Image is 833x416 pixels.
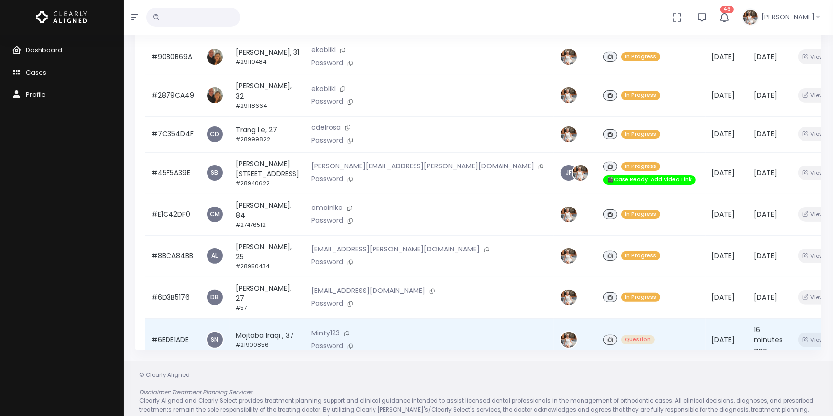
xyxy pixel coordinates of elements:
[207,332,223,348] a: SN
[761,12,815,22] span: [PERSON_NAME]
[621,130,660,139] span: In Progress
[621,52,660,62] span: In Progress
[139,388,252,396] em: Disclaimer: Treatment Planning Services
[207,126,223,142] a: CD
[230,194,305,235] td: [PERSON_NAME], 84
[742,8,759,26] img: Header Avatar
[754,292,777,302] span: [DATE]
[311,298,548,309] p: Password
[145,39,200,75] td: #90B0B69A
[230,116,305,152] td: Trang Le, 27
[230,235,305,277] td: [PERSON_NAME], 25
[621,293,660,302] span: In Progress
[26,68,46,77] span: Cases
[236,341,269,349] small: #21900856
[621,91,660,100] span: In Progress
[145,116,200,152] td: #7C354D4F
[207,165,223,181] a: SB
[311,123,548,133] p: cdelrosa
[311,203,548,213] p: cmainlke
[26,90,46,99] span: Profile
[207,248,223,264] a: AL
[711,129,735,139] span: [DATE]
[711,251,735,261] span: [DATE]
[561,165,577,181] a: JF
[311,84,548,95] p: ekoblikl
[145,235,200,277] td: #8BCA84BB
[230,277,305,318] td: [PERSON_NAME], 27
[311,161,548,172] p: [PERSON_NAME][EMAIL_ADDRESS][PERSON_NAME][DOMAIN_NAME]
[207,207,223,222] a: CM
[711,168,735,178] span: [DATE]
[754,168,777,178] span: [DATE]
[621,162,660,171] span: In Progress
[236,102,267,110] small: #29118664
[711,335,735,345] span: [DATE]
[311,244,548,255] p: [EMAIL_ADDRESS][PERSON_NAME][DOMAIN_NAME]
[311,341,548,352] p: Password
[311,215,548,226] p: Password
[145,75,200,116] td: #2879CA49
[311,328,548,339] p: Minty123
[145,194,200,235] td: #E1C42DF0
[207,290,223,305] a: DB
[230,75,305,116] td: [PERSON_NAME], 32
[236,221,266,229] small: #27476512
[711,52,735,62] span: [DATE]
[621,335,655,345] span: Question
[236,262,269,270] small: #28950434
[754,90,777,100] span: [DATE]
[26,45,62,55] span: Dashboard
[311,286,548,296] p: [EMAIL_ADDRESS][DOMAIN_NAME]
[145,152,200,194] td: #45F5A39E
[621,251,660,261] span: In Progress
[230,39,305,75] td: [PERSON_NAME], 31
[754,325,783,355] span: 16 minutes ago
[145,318,200,362] td: #6EDE1ADE
[311,174,548,185] p: Password
[754,209,777,219] span: [DATE]
[754,129,777,139] span: [DATE]
[145,277,200,318] td: #6D3B5176
[311,135,548,146] p: Password
[711,90,735,100] span: [DATE]
[621,210,660,219] span: In Progress
[230,152,305,194] td: [PERSON_NAME][STREET_ADDRESS]
[754,52,777,62] span: [DATE]
[603,175,696,185] span: 🎬Case Ready. Add Video Link
[311,96,548,107] p: Password
[236,58,266,66] small: #29110484
[311,257,548,268] p: Password
[236,304,247,312] small: #57
[754,251,777,261] span: [DATE]
[720,6,734,13] span: 46
[230,318,305,362] td: Mojtaba Iraqi , 37
[711,292,735,302] span: [DATE]
[236,179,270,187] small: #28940622
[711,209,735,219] span: [DATE]
[311,45,548,56] p: ekoblikl
[311,58,548,69] p: Password
[236,135,270,143] small: #28999822
[36,7,87,28] img: Logo Horizontal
